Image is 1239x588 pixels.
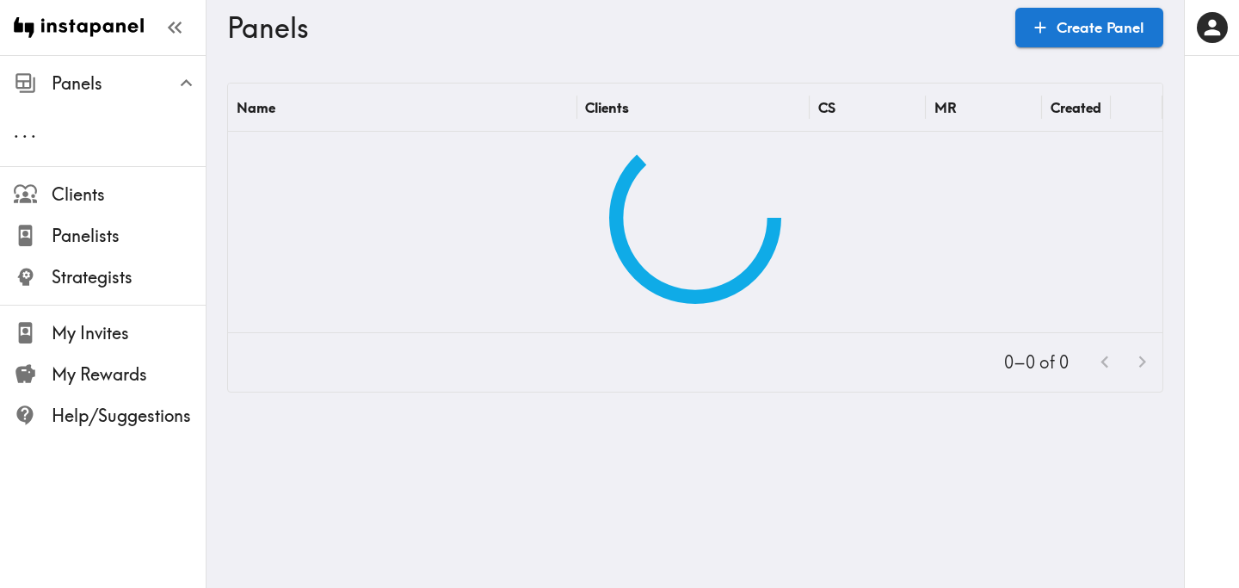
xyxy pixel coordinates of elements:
[1051,99,1101,116] div: Created
[52,321,206,345] span: My Invites
[31,121,36,142] span: .
[52,71,206,96] span: Panels
[52,183,206,207] span: Clients
[585,99,629,116] div: Clients
[1004,350,1069,374] p: 0–0 of 0
[818,99,835,116] div: CS
[1015,8,1163,47] a: Create Panel
[52,404,206,428] span: Help/Suggestions
[22,121,28,142] span: .
[52,224,206,248] span: Panelists
[52,265,206,289] span: Strategists
[52,362,206,387] span: My Rewards
[14,121,19,142] span: .
[237,99,275,116] div: Name
[227,11,1002,44] h3: Panels
[934,99,957,116] div: MR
